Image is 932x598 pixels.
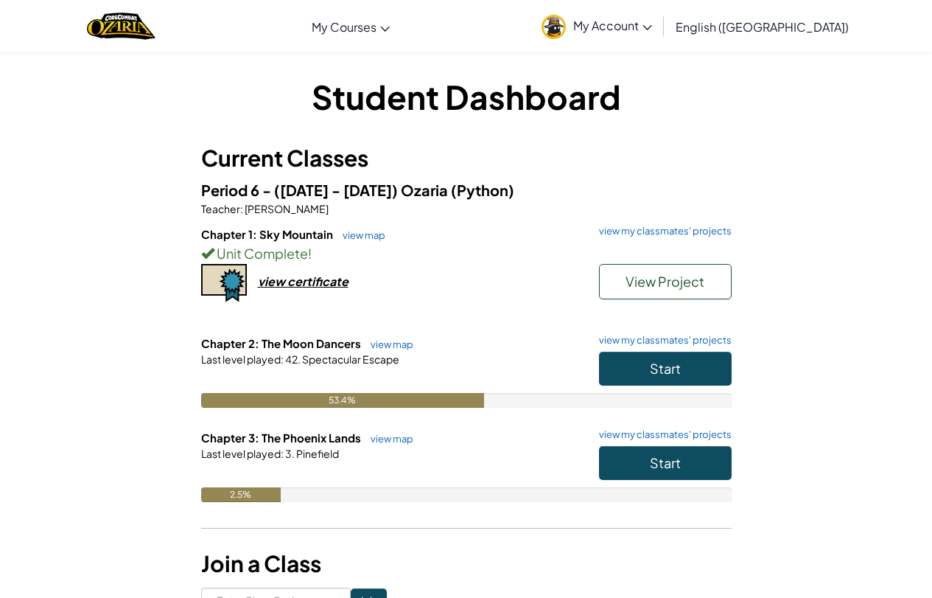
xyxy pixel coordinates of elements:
[335,229,385,241] a: view map
[308,245,312,262] span: !
[451,181,514,199] span: (Python)
[201,431,363,445] span: Chapter 3: The Phoenix Lands
[258,274,348,289] div: view certificate
[592,430,732,439] a: view my classmates' projects
[201,142,732,175] h3: Current Classes
[599,352,732,386] button: Start
[295,447,339,460] span: Pinefield
[201,274,348,289] a: view certificate
[201,202,240,215] span: Teacher
[281,447,284,460] span: :
[243,202,329,215] span: [PERSON_NAME]
[626,273,704,290] span: View Project
[284,447,295,460] span: 3.
[201,336,363,350] span: Chapter 2: The Moon Dancers
[87,11,155,41] a: Ozaria by CodeCombat logo
[201,227,335,241] span: Chapter 1: Sky Mountain
[201,74,732,119] h1: Student Dashboard
[201,264,247,302] img: certificate-icon.png
[650,454,681,471] span: Start
[87,11,155,41] img: Home
[201,487,281,502] div: 2.5%
[542,15,566,39] img: avatar
[534,3,659,49] a: My Account
[312,19,376,35] span: My Courses
[573,18,652,33] span: My Account
[201,393,484,408] div: 53.4%
[592,226,732,236] a: view my classmates' projects
[201,181,451,199] span: Period 6 - ([DATE] - [DATE]) Ozaria
[201,547,732,580] h3: Join a Class
[301,352,399,366] span: Spectacular Escape
[363,433,413,445] a: view map
[668,7,856,46] a: English ([GEOGRAPHIC_DATA])
[676,19,849,35] span: English ([GEOGRAPHIC_DATA])
[240,202,243,215] span: :
[599,446,732,480] button: Start
[284,352,301,366] span: 42.
[304,7,397,46] a: My Courses
[592,335,732,345] a: view my classmates' projects
[281,352,284,366] span: :
[363,338,413,350] a: view map
[214,245,308,262] span: Unit Complete
[201,352,281,366] span: Last level played
[599,264,732,299] button: View Project
[650,360,681,377] span: Start
[201,447,281,460] span: Last level played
